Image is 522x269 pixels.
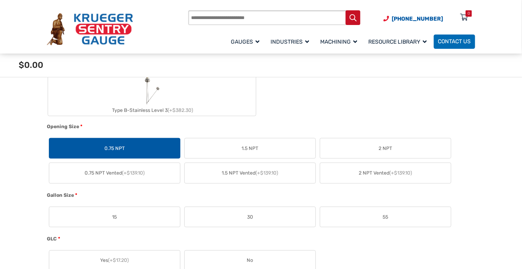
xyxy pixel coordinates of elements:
[227,33,267,50] a: Gauges
[383,15,443,23] a: Phone Number (920) 434-8860
[316,33,364,50] a: Machining
[271,38,309,45] span: Industries
[75,192,77,199] abbr: required
[231,38,260,45] span: Gauges
[242,145,259,152] span: 1.5 NPT
[369,38,427,45] span: Resource Library
[47,13,133,45] img: Krueger Sentry Gauge
[47,236,57,242] span: GLC
[390,170,412,176] span: (+$139.10)
[19,60,43,70] span: $0.00
[101,257,129,264] span: Yes
[383,213,389,221] span: 55
[168,108,193,113] span: (+$382.30)
[434,35,475,49] a: Contact Us
[321,38,358,45] span: Machining
[364,33,434,50] a: Resource Library
[85,169,145,177] span: 0.75 NPT Vented
[222,169,278,177] span: 1.5 NPT Vented
[80,123,82,130] abbr: required
[48,72,256,115] label: Type B-Stainless Level 3
[267,33,316,50] a: Industries
[247,213,253,221] span: 30
[438,38,471,45] span: Contact Us
[58,235,60,242] abbr: required
[47,124,79,129] span: Opening Size
[359,169,412,177] span: 2 NPT Vented
[47,192,74,198] span: Gallon Size
[247,257,253,264] span: No
[256,170,278,176] span: (+$139.10)
[468,10,470,17] div: 0
[379,145,392,152] span: 2 NPT
[104,145,125,152] span: 0.75 NPT
[392,15,443,22] span: [PHONE_NUMBER]
[112,213,117,221] span: 15
[108,258,129,263] span: (+$17.20)
[48,105,256,115] div: Type B-Stainless Level 3
[122,170,145,176] span: (+$139.10)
